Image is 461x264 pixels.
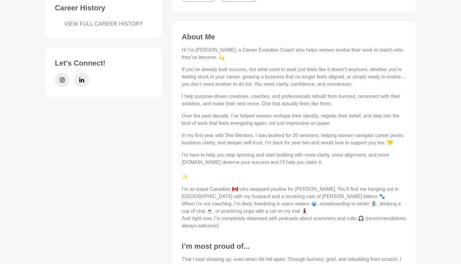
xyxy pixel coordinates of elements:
[182,242,406,251] h3: I’m most proud of...
[55,73,70,87] a: Instagram
[74,73,89,87] a: LinkedIn
[55,20,152,28] a: VIEW FULL CAREER HISTORY
[182,112,406,127] p: Over the past decade, I’ve helped women reshape their identity, reignite their belief, and step i...
[182,32,406,42] h3: About Me
[182,46,406,61] p: Hi I’m [PERSON_NAME], a Career Evolution Coach who helps women evolve their work to match who the...
[182,186,406,230] p: I’m an expat Canadian 🇨🇦 who swapped poutine for [PERSON_NAME]. You’ll find me hanging out in [GE...
[182,151,406,181] p: I’m here to help you stop spinning and start building with more clarity, more alignment, and more...
[182,66,406,88] p: If you’ve already built success, but what used to work just feels like it doesn’t anymore, whethe...
[182,93,406,107] p: I help purpose-driven creatives, coaches, and professionals rebuild from burnout, reconnect with ...
[182,132,406,146] p: In my first year with She Mentors, I was booked for 20 sessions; helping women navigate career pi...
[55,3,152,13] h3: Career History
[55,59,152,68] h3: Let's Connect!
